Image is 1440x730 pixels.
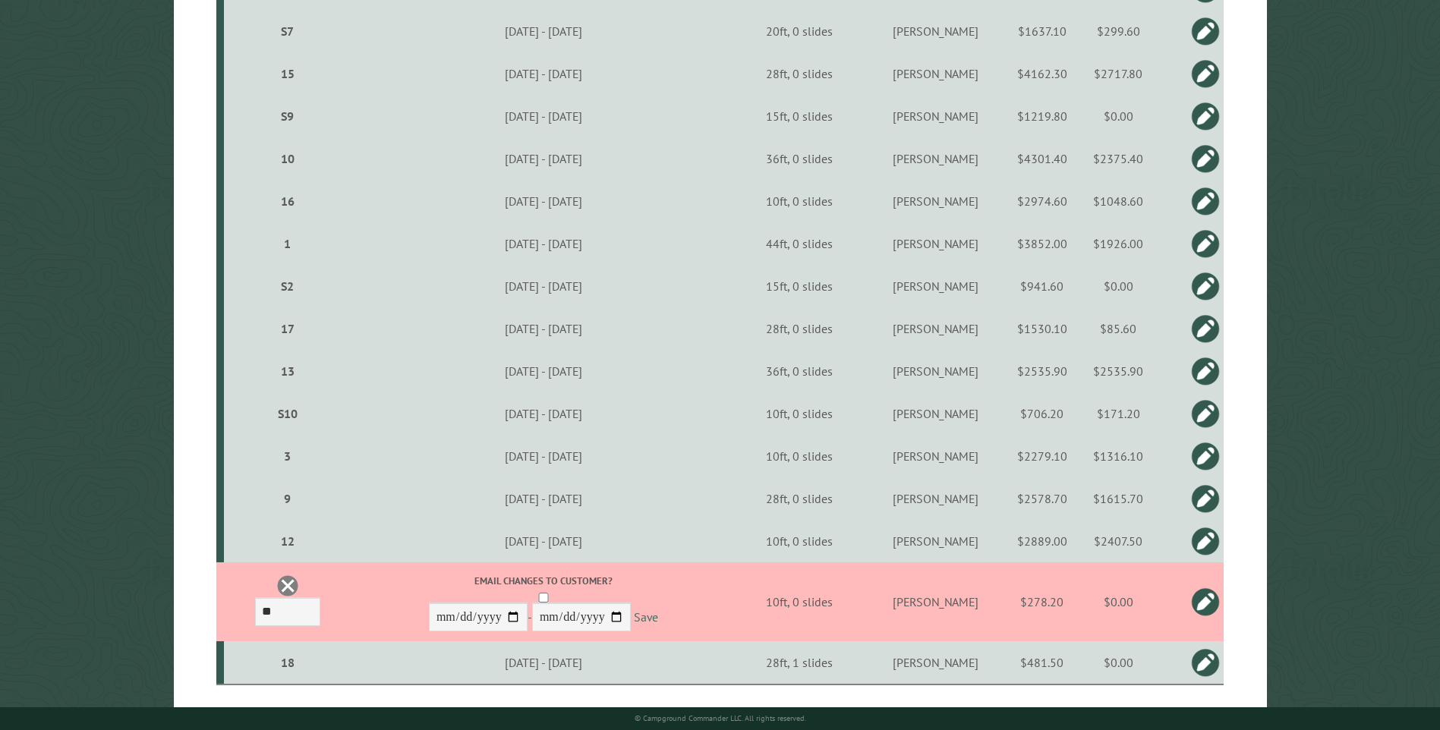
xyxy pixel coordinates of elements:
td: $4301.40 [1012,137,1073,180]
div: [DATE] - [DATE] [350,448,737,464]
td: $2974.60 [1012,180,1073,222]
td: $706.20 [1012,392,1073,435]
div: 17 [230,321,345,336]
td: [PERSON_NAME] [859,641,1011,684]
td: [PERSON_NAME] [859,477,1011,520]
td: $1637.10 [1012,10,1073,52]
td: 28ft, 1 slides [739,641,859,684]
td: $1219.80 [1012,95,1073,137]
div: [DATE] - [DATE] [350,655,737,670]
td: [PERSON_NAME] [859,307,1011,350]
div: 9 [230,491,345,506]
td: 10ft, 0 slides [739,520,859,562]
div: 10 [230,151,345,166]
td: [PERSON_NAME] [859,52,1011,95]
td: $171.20 [1073,392,1164,435]
td: $2375.40 [1073,137,1164,180]
td: 10ft, 0 slides [739,392,859,435]
td: [PERSON_NAME] [859,350,1011,392]
td: $2535.90 [1012,350,1073,392]
div: 15 [230,66,345,81]
td: $299.60 [1073,10,1164,52]
div: [DATE] - [DATE] [350,236,737,251]
td: 10ft, 0 slides [739,562,859,641]
td: $1316.10 [1073,435,1164,477]
div: 3 [230,448,345,464]
div: 18 [230,655,345,670]
div: 16 [230,194,345,209]
td: [PERSON_NAME] [859,435,1011,477]
td: $2578.70 [1012,477,1073,520]
td: $2279.10 [1012,435,1073,477]
td: $0.00 [1073,641,1164,684]
td: $1048.60 [1073,180,1164,222]
td: [PERSON_NAME] [859,137,1011,180]
td: $481.50 [1012,641,1073,684]
td: $2717.80 [1073,52,1164,95]
td: $85.60 [1073,307,1164,350]
td: $2889.00 [1012,520,1073,562]
div: 12 [230,533,345,549]
td: $941.60 [1012,265,1073,307]
td: $2407.50 [1073,520,1164,562]
small: © Campground Commander LLC. All rights reserved. [635,713,806,723]
div: [DATE] - [DATE] [350,24,737,39]
td: 10ft, 0 slides [739,435,859,477]
div: - [350,574,737,635]
td: 36ft, 0 slides [739,350,859,392]
div: [DATE] - [DATE] [350,194,737,209]
td: 15ft, 0 slides [739,95,859,137]
td: [PERSON_NAME] [859,562,1011,641]
td: $2535.90 [1073,350,1164,392]
div: 13 [230,363,345,379]
div: [DATE] - [DATE] [350,278,737,294]
td: [PERSON_NAME] [859,222,1011,265]
td: $0.00 [1073,95,1164,137]
div: 1 [230,236,345,251]
td: $1530.10 [1012,307,1073,350]
a: Delete this reservation [276,574,299,597]
td: $1615.70 [1073,477,1164,520]
div: [DATE] - [DATE] [350,491,737,506]
div: S7 [230,24,345,39]
div: [DATE] - [DATE] [350,363,737,379]
td: 44ft, 0 slides [739,222,859,265]
td: $1926.00 [1073,222,1164,265]
td: [PERSON_NAME] [859,10,1011,52]
div: S2 [230,278,345,294]
td: $278.20 [1012,562,1073,641]
label: Email changes to customer? [350,574,737,588]
td: [PERSON_NAME] [859,265,1011,307]
td: 36ft, 0 slides [739,137,859,180]
div: S10 [230,406,345,421]
td: 28ft, 0 slides [739,52,859,95]
div: S9 [230,109,345,124]
div: [DATE] - [DATE] [350,406,737,421]
td: [PERSON_NAME] [859,520,1011,562]
td: 20ft, 0 slides [739,10,859,52]
td: 28ft, 0 slides [739,307,859,350]
td: $3852.00 [1012,222,1073,265]
div: [DATE] - [DATE] [350,109,737,124]
td: 28ft, 0 slides [739,477,859,520]
td: 10ft, 0 slides [739,180,859,222]
td: $0.00 [1073,265,1164,307]
td: [PERSON_NAME] [859,180,1011,222]
td: [PERSON_NAME] [859,95,1011,137]
td: [PERSON_NAME] [859,392,1011,435]
a: Save [634,610,658,625]
td: 15ft, 0 slides [739,265,859,307]
div: [DATE] - [DATE] [350,151,737,166]
td: $0.00 [1073,562,1164,641]
div: [DATE] - [DATE] [350,66,737,81]
div: [DATE] - [DATE] [350,321,737,336]
div: [DATE] - [DATE] [350,533,737,549]
td: $4162.30 [1012,52,1073,95]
